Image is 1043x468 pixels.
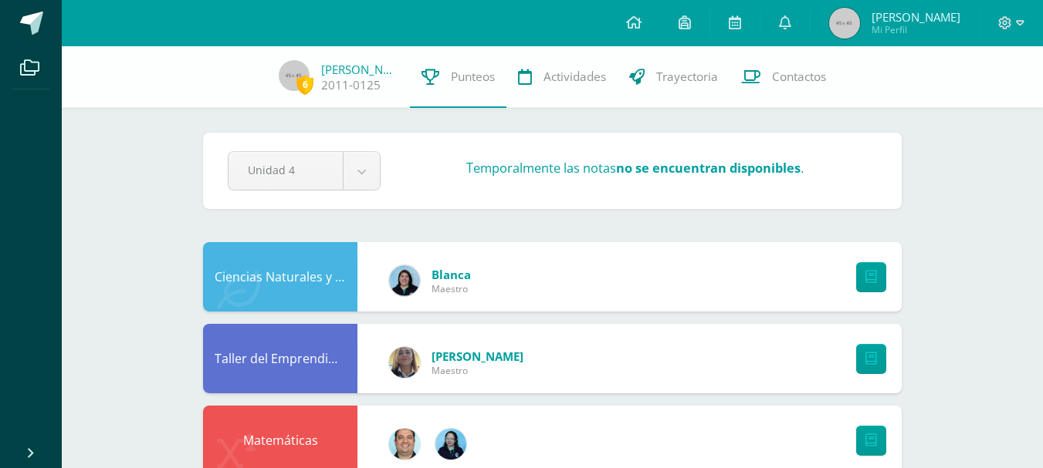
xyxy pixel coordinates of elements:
[872,23,960,36] span: Mi Perfil
[772,69,826,85] span: Contactos
[730,46,838,108] a: Contactos
[229,152,380,190] a: Unidad 4
[296,75,313,94] span: 6
[410,46,506,108] a: Punteos
[321,62,398,77] a: [PERSON_NAME]
[506,46,618,108] a: Actividades
[656,69,718,85] span: Trayectoria
[432,348,523,364] a: [PERSON_NAME]
[389,429,420,460] img: 332fbdfa08b06637aa495b36705a9765.png
[389,347,420,378] img: c96224e79309de7917ae934cbb5c0b01.png
[203,324,357,393] div: Taller del Emprendimiento
[872,9,960,25] span: [PERSON_NAME]
[389,265,420,296] img: 6df1b4a1ab8e0111982930b53d21c0fa.png
[618,46,730,108] a: Trayectoria
[203,242,357,311] div: Ciencias Naturales y Lab
[451,69,495,85] span: Punteos
[432,364,523,377] span: Maestro
[432,282,471,295] span: Maestro
[279,60,310,91] img: 45x45
[616,160,801,177] strong: no se encuentran disponibles
[466,160,804,177] h3: Temporalmente las notas .
[435,429,466,460] img: ed95eabce992783372cd1b1830771598.png
[544,69,606,85] span: Actividades
[829,8,860,39] img: 45x45
[321,77,381,93] a: 2011-0125
[432,267,471,282] a: Blanca
[248,152,323,188] span: Unidad 4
